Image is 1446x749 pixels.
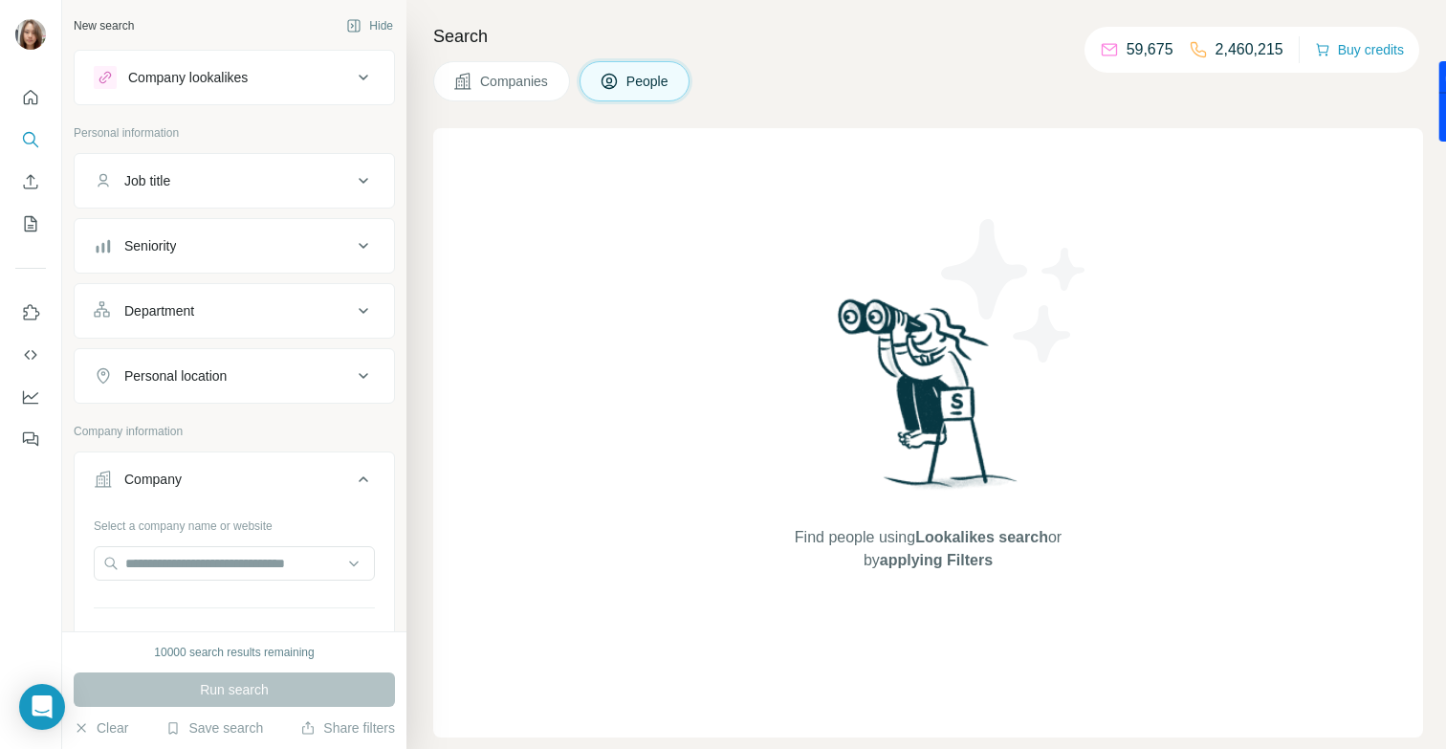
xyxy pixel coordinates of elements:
div: Personal location [124,366,227,386]
button: Job title [75,158,394,204]
div: Job title [124,171,170,190]
div: Company [124,470,182,489]
div: Open Intercom Messenger [19,684,65,730]
img: Surfe Illustration - Stars [929,205,1101,377]
span: Companies [480,72,550,91]
button: Hide [333,11,406,40]
button: Department [75,288,394,334]
span: applying Filters [880,552,993,568]
h4: Search [433,23,1423,50]
button: Company lookalikes [75,55,394,100]
div: Company lookalikes [128,68,248,87]
button: Personal location [75,353,394,399]
div: Seniority [124,236,176,255]
p: Personal information [74,124,395,142]
button: Search [15,122,46,157]
button: Enrich CSV [15,165,46,199]
img: Avatar [15,19,46,50]
button: Dashboard [15,380,46,414]
span: People [626,72,670,91]
p: 59,675 [1127,38,1173,61]
button: Seniority [75,223,394,269]
span: Lookalikes search [915,529,1048,545]
button: Share filters [300,718,395,738]
button: Use Surfe API [15,338,46,372]
button: Company [75,456,394,510]
div: Department [124,301,194,320]
p: Company information [74,423,395,440]
button: Quick start [15,80,46,115]
img: Surfe Illustration - Woman searching with binoculars [829,294,1028,507]
div: Select a company name or website [94,510,375,535]
p: 2,460,215 [1216,38,1283,61]
div: 10000 search results remaining [154,644,314,661]
button: Clear [74,718,128,738]
button: Buy credits [1315,36,1404,63]
button: Use Surfe on LinkedIn [15,296,46,330]
button: Feedback [15,422,46,456]
div: New search [74,17,134,34]
button: Save search [165,718,263,738]
button: My lists [15,207,46,241]
span: Find people using or by [775,526,1081,572]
